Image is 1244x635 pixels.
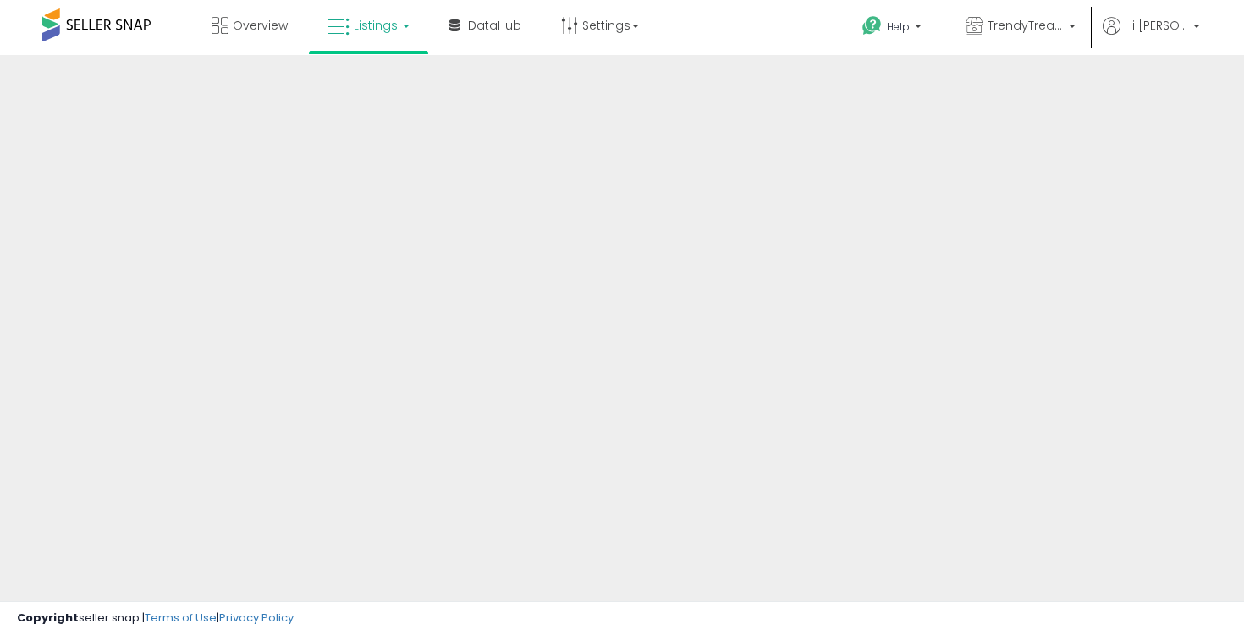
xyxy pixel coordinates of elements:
[849,3,939,55] a: Help
[887,19,910,34] span: Help
[219,610,294,626] a: Privacy Policy
[17,610,79,626] strong: Copyright
[145,610,217,626] a: Terms of Use
[354,17,398,34] span: Listings
[1103,17,1200,55] a: Hi [PERSON_NAME]
[1125,17,1188,34] span: Hi [PERSON_NAME]
[233,17,288,34] span: Overview
[861,15,883,36] i: Get Help
[988,17,1064,34] span: TrendyTreadsLlc
[17,610,294,627] div: seller snap | |
[468,17,521,34] span: DataHub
